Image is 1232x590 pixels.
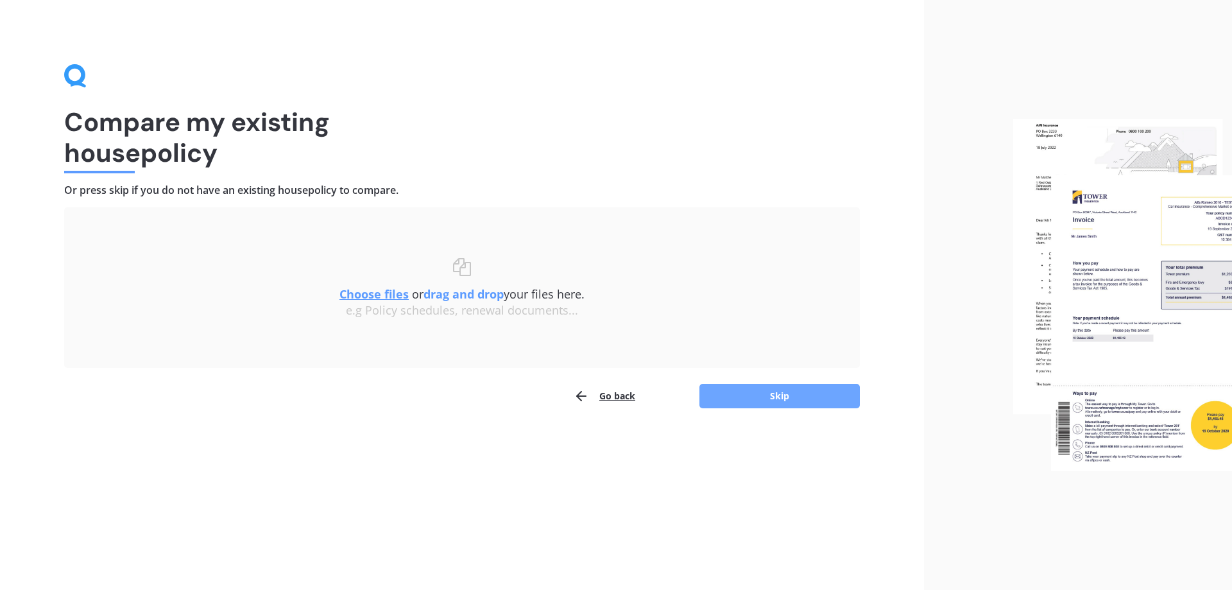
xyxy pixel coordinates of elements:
div: e.g Policy schedules, renewal documents... [90,304,834,318]
h4: Or press skip if you do not have an existing house policy to compare. [64,184,860,197]
h1: Compare my existing house policy [64,107,860,168]
span: or your files here. [339,286,585,302]
u: Choose files [339,286,409,302]
b: drag and drop [424,286,504,302]
button: Go back [574,383,635,409]
img: files.webp [1013,119,1232,472]
button: Skip [699,384,860,408]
